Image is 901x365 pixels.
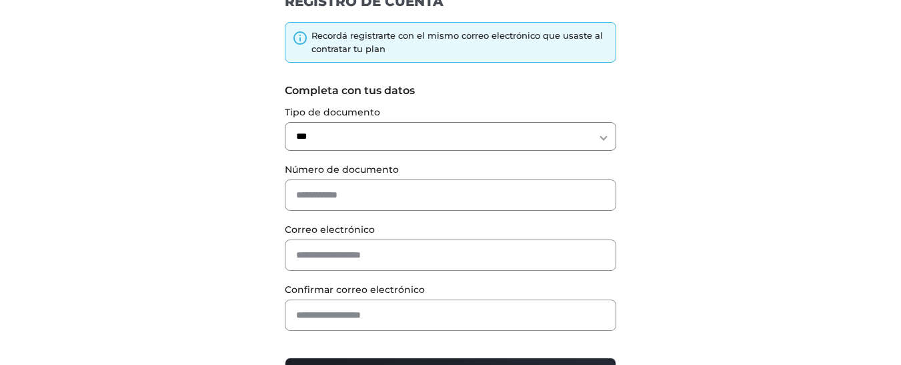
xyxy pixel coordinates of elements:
label: Confirmar correo electrónico [285,283,616,297]
h1: An Error Was Encountered [34,27,861,57]
div: Recordá registrarte con el mismo correo electrónico que usaste al contratar tu plan [311,29,609,55]
label: Número de documento [285,163,616,177]
label: Correo electrónico [285,223,616,237]
label: Completa con tus datos [285,83,616,99]
label: Tipo de documento [285,105,616,119]
p: Unable to load the requested file: pwa/ia.php [44,67,851,80]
